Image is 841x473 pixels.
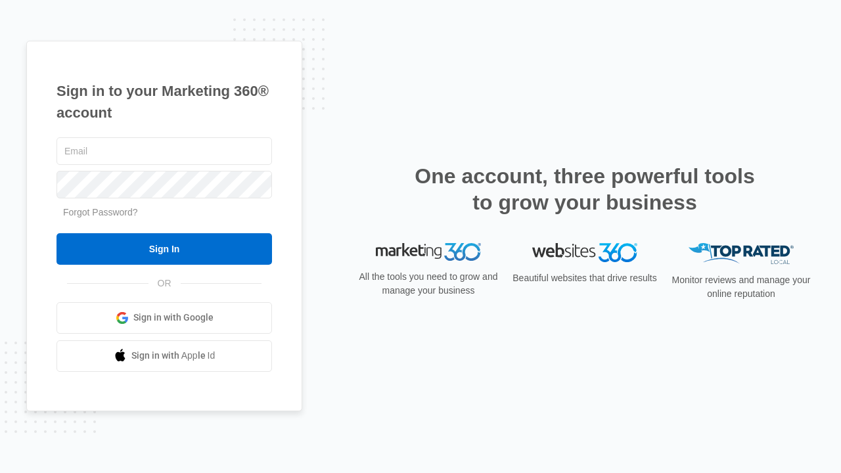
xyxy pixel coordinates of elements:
[57,80,272,124] h1: Sign in to your Marketing 360® account
[532,243,637,262] img: Websites 360
[689,243,794,265] img: Top Rated Local
[376,243,481,261] img: Marketing 360
[57,137,272,165] input: Email
[355,270,502,298] p: All the tools you need to grow and manage your business
[131,349,216,363] span: Sign in with Apple Id
[57,233,272,265] input: Sign In
[63,207,138,217] a: Forgot Password?
[133,311,214,325] span: Sign in with Google
[411,163,759,215] h2: One account, three powerful tools to grow your business
[668,273,815,301] p: Monitor reviews and manage your online reputation
[148,277,181,290] span: OR
[57,340,272,372] a: Sign in with Apple Id
[57,302,272,334] a: Sign in with Google
[511,271,658,285] p: Beautiful websites that drive results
